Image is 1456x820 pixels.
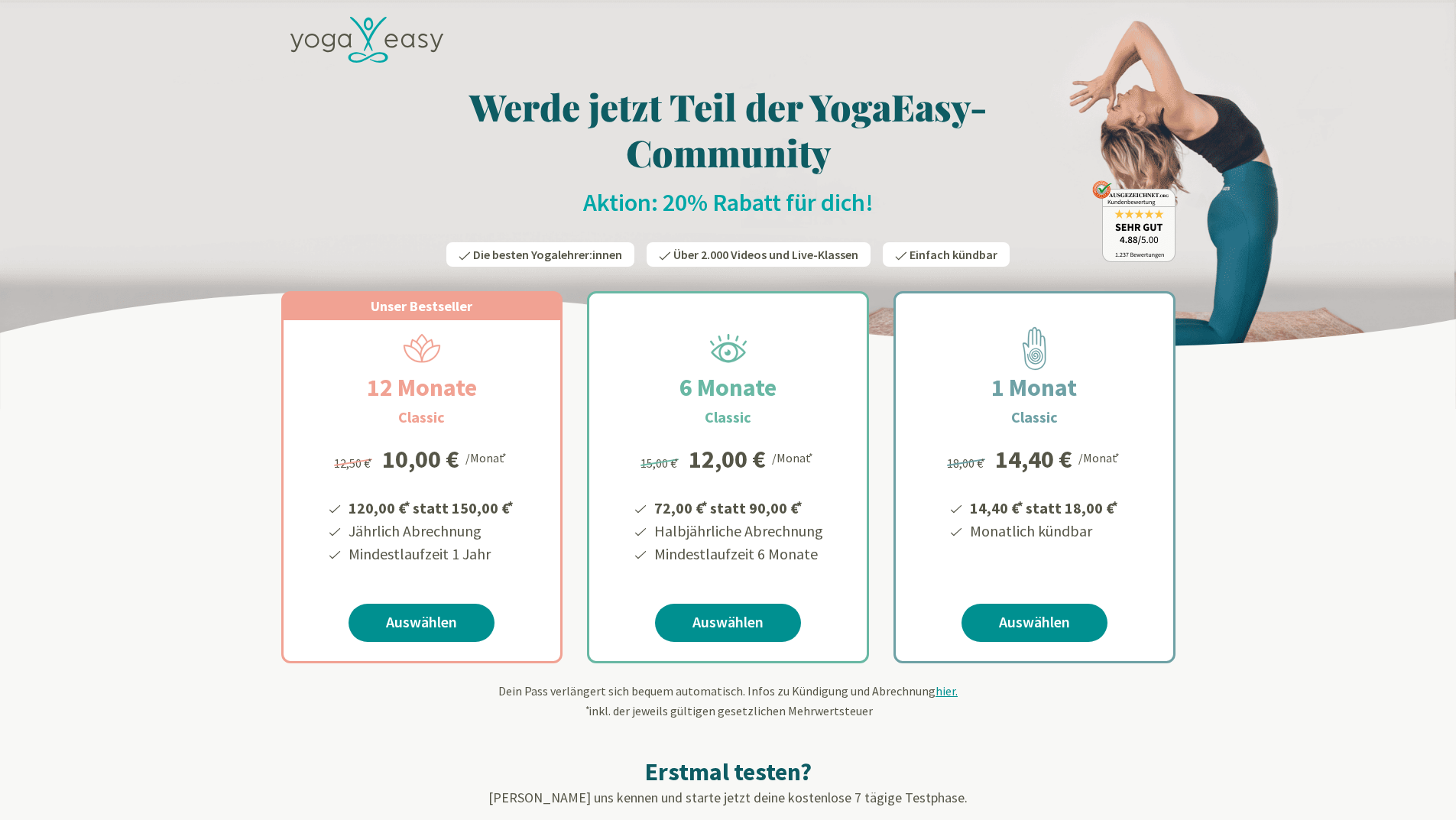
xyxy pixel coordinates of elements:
[947,455,987,471] span: 18,00 €
[371,297,472,315] span: Unser Bestseller
[584,703,873,718] span: inkl. der jeweils gültigen gesetzlichen Mehrwertsteuer
[281,682,1176,720] div: Dein Pass verlängert sich bequem automatisch. Infos zu Kündigung und Abrechnung
[910,247,997,262] span: Einfach kündbar
[334,455,375,471] span: 12,50 €
[643,369,813,406] h2: 6 Monate
[330,369,514,406] h2: 12 Monate
[349,604,495,642] a: Auswählen
[995,447,1072,472] div: 14,40 €
[281,757,1176,787] h2: Erstmal testen?
[968,520,1120,543] li: Monatlich kündbar
[652,543,823,566] li: Mindestlaufzeit 6 Monate
[1078,447,1122,467] div: /Monat
[346,520,516,543] li: Jährlich Abrechnung
[382,447,459,472] div: 10,00 €
[640,455,681,471] span: 15,00 €
[465,447,509,467] div: /Monat
[968,494,1120,520] li: 14,40 € statt 18,00 €
[1011,406,1058,429] h3: Classic
[281,787,1176,808] p: [PERSON_NAME] uns kennen und starte jetzt deine kostenlose 7 tägige Testphase.
[655,604,801,642] a: Auswählen
[281,83,1176,175] h1: Werde jetzt Teil der YogaEasy-Community
[346,494,516,520] li: 120,00 € statt 150,00 €
[398,406,445,429] h3: Classic
[652,520,823,543] li: Halbjährliche Abrechnung
[473,247,622,262] span: Die besten Yogalehrer:innen
[673,247,858,262] span: Über 2.000 Videos und Live-Klassen
[955,369,1114,406] h2: 1 Monat
[705,406,751,429] h3: Classic
[772,447,816,467] div: /Monat
[689,447,766,472] div: 12,00 €
[936,683,958,698] span: hier.
[961,604,1107,642] a: Auswählen
[346,543,516,566] li: Mindestlaufzeit 1 Jahr
[281,187,1176,218] h2: Aktion: 20% Rabatt für dich!
[652,494,823,520] li: 72,00 € statt 90,00 €
[1092,180,1176,262] img: ausgezeichnet_badge.png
